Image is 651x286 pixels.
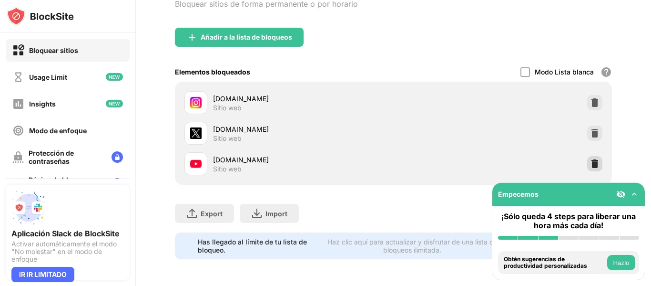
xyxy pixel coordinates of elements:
[317,238,507,254] div: Haz clic aquí para actualizar y disfrutar de una lista de bloqueos ilimitada.
[213,165,242,173] div: Sitio web
[498,190,539,198] div: Empecemos
[29,127,87,135] div: Modo de enfoque
[190,158,202,169] img: favicons
[11,267,74,282] div: IR IR LIMITADO
[106,100,123,107] img: new-icon.svg
[201,210,223,218] div: Export
[175,68,250,76] div: Elementos bloqueados
[12,151,24,163] img: password-protection-off.svg
[213,94,394,104] div: [DOMAIN_NAME]
[265,210,287,218] div: Import
[29,149,104,165] div: Protección de contraseñas
[11,229,124,238] div: Aplicación Slack de BlockSite
[616,190,626,199] img: eye-not-visible.svg
[213,134,242,143] div: Sitio web
[29,46,78,54] div: Bloquear sitios
[498,212,639,230] div: ¡Sólo queda 4 steps para liberar una hora más cada día!
[29,100,56,108] div: Insights
[535,68,594,76] div: Modo Lista blanca
[213,104,242,112] div: Sitio web
[201,33,292,41] div: Añadir a la lista de bloqueos
[190,127,202,139] img: favicons
[112,178,123,190] img: lock-menu.svg
[630,190,639,199] img: omni-setup-toggle.svg
[11,191,46,225] img: push-slack.svg
[12,178,24,190] img: customize-block-page-off.svg
[29,73,67,81] div: Usage Limit
[12,71,24,83] img: time-usage-off.svg
[7,7,74,26] img: logo-blocksite.svg
[213,155,394,165] div: [DOMAIN_NAME]
[112,151,123,163] img: lock-menu.svg
[504,256,605,270] div: Obtén sugerencias de productividad personalizadas
[190,97,202,108] img: favicons
[106,73,123,81] img: new-icon.svg
[12,98,24,110] img: insights-off.svg
[213,124,394,134] div: [DOMAIN_NAME]
[607,255,635,270] button: Hazlo
[29,176,104,192] div: Página de bloques personalizados
[11,240,124,263] div: Activar automáticamente el modo "No molestar" en el modo de enfoque
[12,44,24,56] img: block-on.svg
[198,238,312,254] div: Has llegado al límite de tu lista de bloqueo.
[12,125,24,137] img: focus-off.svg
